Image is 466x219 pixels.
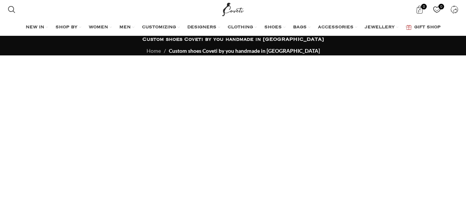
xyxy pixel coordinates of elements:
span: SHOES [264,25,282,31]
a: BAGS [293,20,310,35]
a: ACCESSORIES [318,20,357,35]
div: My Wishlist [429,2,444,17]
span: 0 [438,4,444,9]
span: CUSTOMIZING [142,25,176,31]
a: 0 [412,2,427,17]
a: CLOTHING [228,20,257,35]
span: SHOP BY [56,25,77,31]
a: MEN [119,20,134,35]
div: Main navigation [4,20,462,35]
span: GIFT SHOP [414,25,441,31]
a: 0 [429,2,444,17]
a: Site logo [221,6,246,12]
a: Home [147,47,161,54]
span: DESIGNERS [187,25,216,31]
a: Search [4,2,19,17]
span: 0 [421,4,427,9]
a: NEW IN [26,20,48,35]
a: SHOP BY [56,20,81,35]
span: MEN [119,25,131,31]
span: CLOTHING [228,25,253,31]
span: Custom shoes Coveti by you handmade in [GEOGRAPHIC_DATA] [169,47,320,54]
a: DESIGNERS [187,20,220,35]
span: JEWELLERY [365,25,395,31]
span: WOMEN [89,25,108,31]
a: GIFT SHOP [406,20,441,35]
span: NEW IN [26,25,44,31]
span: BAGS [293,25,307,31]
a: WOMEN [89,20,112,35]
a: JEWELLERY [365,20,398,35]
a: SHOES [264,20,285,35]
span: ACCESSORIES [318,25,353,31]
img: GiftBag [406,25,412,30]
h1: Custom shoes Coveti by you handmade in [GEOGRAPHIC_DATA] [142,36,324,43]
a: CUSTOMIZING [142,20,180,35]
